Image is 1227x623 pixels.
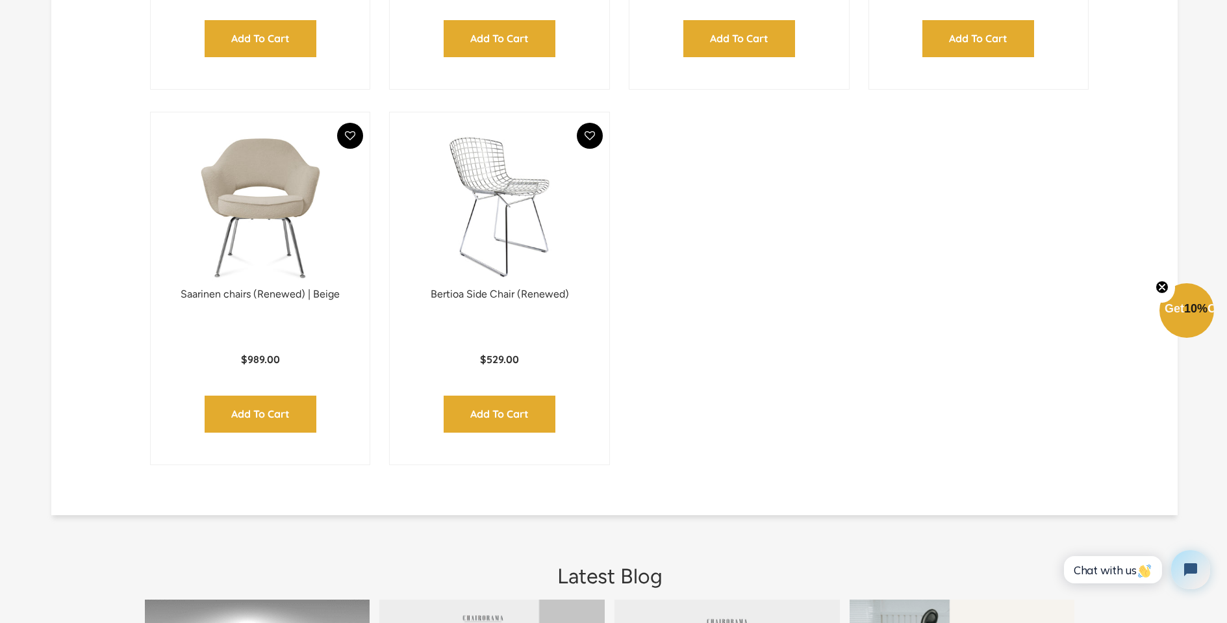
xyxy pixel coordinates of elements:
[922,20,1034,57] input: Add to Cart
[683,20,795,57] input: Add to Cart
[1050,539,1221,600] iframe: Tidio Chat
[444,396,555,433] input: Add to Cart
[577,123,603,149] button: Add To Wishlist
[444,20,555,57] input: Add to Cart
[480,353,519,366] span: $529.00
[205,396,316,433] input: Add to Cart
[431,288,569,300] a: Bertioa Side Chair (Renewed)
[1165,302,1224,315] span: Get Off
[51,548,1169,589] h1: Latest Blog
[1184,302,1208,315] span: 10%
[164,125,357,288] a: Saarinen chairs (Renewed) | Beige - chairorama Saarinen chairs (Renewed) | Beige - chairorama
[205,20,316,57] input: Add to Cart
[403,125,596,288] img: Bertioa Side Chair (Renewed) - chairorama
[337,123,363,149] button: Add To Wishlist
[181,288,340,300] a: Saarinen chairs (Renewed) | Beige
[241,353,280,366] span: $989.00
[164,125,357,288] img: Saarinen chairs (Renewed) | Beige - chairorama
[1149,273,1175,303] button: Close teaser
[1159,285,1214,339] div: Get10%OffClose teaser
[403,125,596,288] a: Bertioa Side Chair (Renewed) - chairorama Bertioa Side Chair (Renewed) - chairorama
